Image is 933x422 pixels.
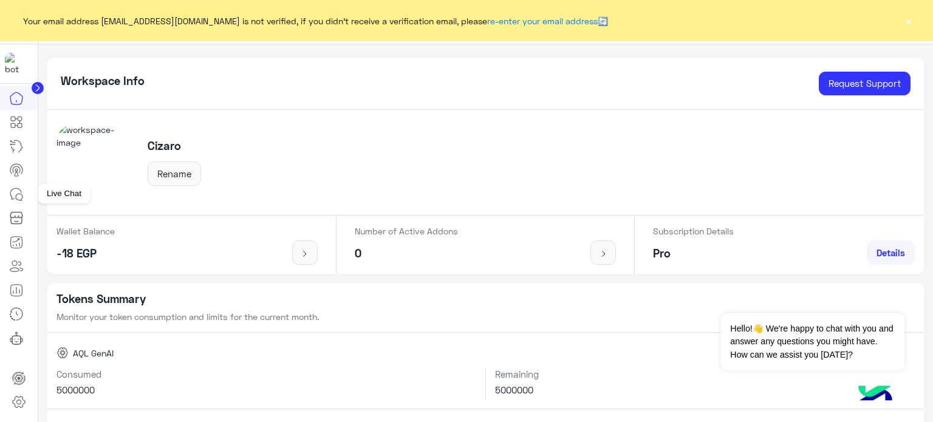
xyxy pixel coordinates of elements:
div: Live Chat [38,184,91,203]
h5: 0 [355,247,458,260]
h5: Pro [653,247,734,260]
a: re-enter your email address [487,16,598,26]
span: AQL GenAI [73,347,114,359]
h5: Cizaro [148,139,201,153]
p: Subscription Details [653,225,734,237]
p: Number of Active Addons [355,225,458,237]
h6: Remaining [495,369,915,379]
span: Details [877,247,905,258]
h6: 5000000 [56,384,477,395]
button: Rename [148,162,201,186]
img: AQL GenAI [56,347,69,359]
h6: 5000000 [495,384,915,395]
h5: -18 EGP [56,247,115,260]
p: Wallet Balance [56,225,115,237]
a: Request Support [819,72,911,96]
p: Monitor your token consumption and limits for the current month. [56,310,915,323]
button: × [903,15,915,27]
h6: Consumed [56,369,477,379]
span: Hello!👋 We're happy to chat with you and answer any questions you might have. How can we assist y... [721,313,904,370]
img: hulul-logo.png [854,373,897,416]
img: workspace-image [56,123,134,201]
a: Details [867,240,915,265]
img: icon [596,249,611,259]
img: icon [298,249,313,259]
span: Your email address [EMAIL_ADDRESS][DOMAIN_NAME] is not verified, if you didn't receive a verifica... [23,15,608,27]
h5: Tokens Summary [56,292,915,306]
h5: Workspace Info [61,74,145,88]
img: 919860931428189 [5,53,27,75]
